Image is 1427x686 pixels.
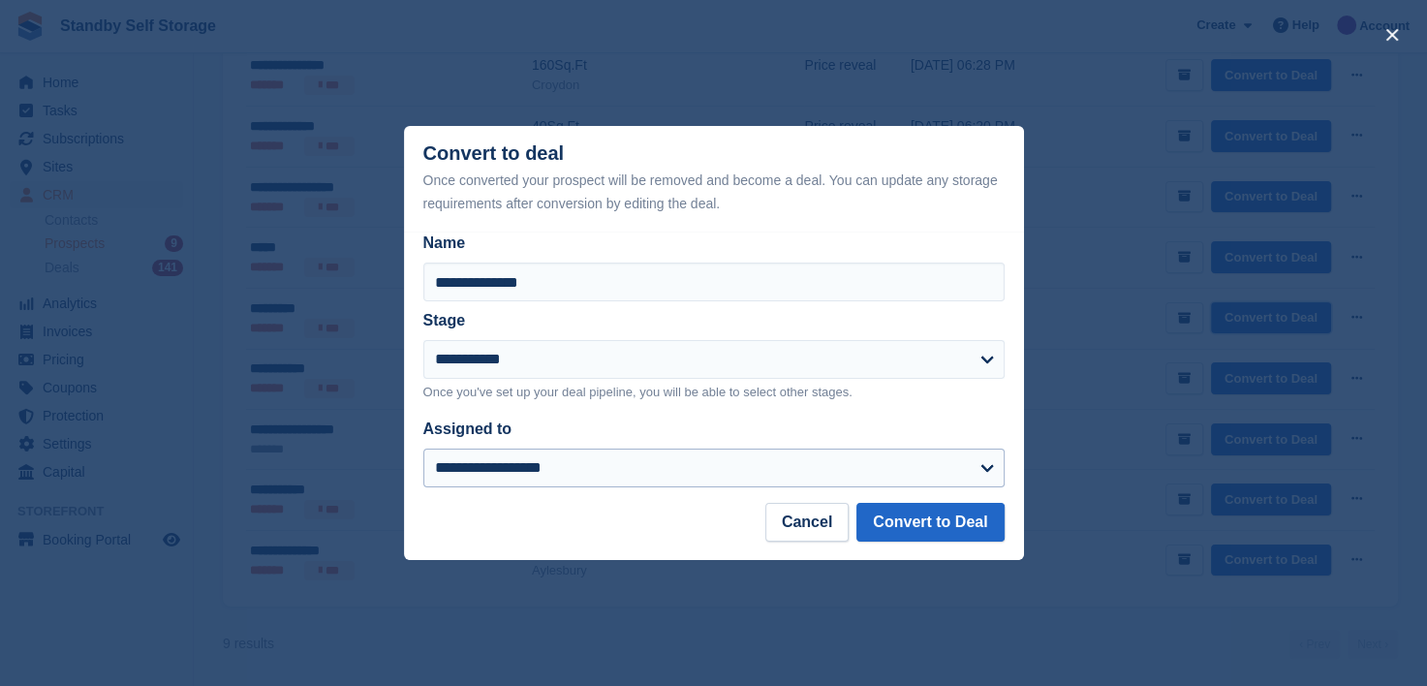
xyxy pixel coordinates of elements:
div: Once converted your prospect will be removed and become a deal. You can update any storage requir... [423,169,1005,215]
label: Name [423,232,1005,255]
div: Convert to deal [423,142,1005,215]
button: Cancel [765,503,849,542]
label: Assigned to [423,421,512,437]
button: close [1377,19,1408,50]
label: Stage [423,312,466,328]
p: Once you've set up your deal pipeline, you will be able to select other stages. [423,383,1005,402]
button: Convert to Deal [856,503,1004,542]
